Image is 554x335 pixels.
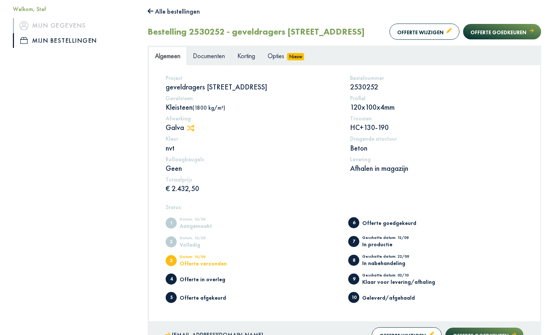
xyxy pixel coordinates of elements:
font: 8 [353,257,355,263]
font: Profiel [350,94,366,102]
img: icon [20,21,28,30]
font: Afwerking [166,114,191,122]
font: In nabehandeling [362,260,405,267]
span: Offerte in overleg [166,274,177,285]
span: Klaar voor levering/afhaling [348,274,359,285]
span: In productie [348,236,359,247]
font: 7 [353,239,355,244]
font: 3 [170,258,173,264]
span: In nabehandeling [348,255,359,266]
span: Offerte afgekeurd [166,292,177,303]
font: Galva [166,123,184,132]
font: nvt [166,143,174,153]
font: Kleur [166,135,178,142]
font: Datum: 10/09 [180,235,205,240]
font: Kleisteen [166,102,193,112]
font: In productie [362,241,392,248]
font: Beton [350,143,367,153]
a: iconMijn bestellingen [13,33,137,48]
font: Algemeen [155,52,180,60]
span: Volledig [166,236,177,247]
font: Rollaagbeugels [166,155,204,163]
font: Welkom, Stef [13,5,46,13]
button: Offerte goedkeuren [463,24,541,39]
font: Offerte goedkeuren [470,29,526,36]
font: 2 [170,239,173,245]
font: Datum: 10/09 [180,216,205,222]
font: 120x100x4mm [350,102,395,112]
font: Geen [166,163,182,173]
font: Opties [268,52,284,60]
font: 1 [170,220,173,226]
font: Nieuw [289,53,302,60]
font: Bestelnummer [350,74,384,82]
font: Mijn bestellingen [32,36,97,45]
font: Korting [237,52,255,60]
span: Aangemaakt [166,218,177,229]
font: Totaalprijs [166,176,192,183]
font: Levering [350,155,371,163]
font: Offerte verzonden [180,260,227,267]
span: Offerte verzonden [166,255,177,266]
font: Project [166,74,183,82]
font: Bestelling 2530252 - geveldragers [STREET_ADDRESS] [148,26,365,37]
font: Offerte in overleg [180,276,225,283]
font: Afhalen in magazijn [350,163,408,173]
font: 5 [170,295,173,300]
img: icon [20,37,28,44]
button: Offerte wijzigen [389,24,459,39]
font: Gevelsteen [166,94,193,102]
font: Geleverd/afgehaald [362,294,415,301]
font: € 2.432,50 [166,184,199,193]
font: 10 [352,295,356,300]
font: Volledig [180,241,200,248]
font: HC+130-190 [350,123,389,132]
font: Geschatte datum: 02/10 [362,272,409,278]
font: Datum: 10/09 [180,254,205,259]
span: Offerte goedgekeurd [348,217,359,228]
font: Geschatte datum: 22/09 [362,254,409,259]
font: Documenten [193,52,225,60]
font: 4 [170,276,173,282]
font: 9 [353,276,355,282]
font: Aangemaakt [180,222,212,229]
font: Alle bestellingen [155,7,200,15]
font: geveldragers [STREET_ADDRESS] [166,82,267,92]
font: Klaar voor levering/afhaling [362,278,435,285]
ul: Tabbladen [149,47,540,65]
font: (1800 kg/m³) [193,104,225,111]
span: Geleverd/afgehaald [348,292,359,303]
button: Alle bestellingen [148,6,200,17]
font: Offerte wijzigen [397,29,444,36]
font: Mijn gegevens [32,21,86,29]
font: Offerte goedgekeurd [362,219,416,226]
font: Troosten [350,114,372,122]
font: Dragende structuur [350,135,397,142]
font: Offerte afgekeurd [180,294,226,301]
font: Status: [166,203,182,211]
font: 2530252 [350,82,378,92]
font: 6 [353,220,355,226]
a: iconMijn gegevens [13,18,137,33]
font: Geschatte datum: 12/09 [362,235,409,240]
